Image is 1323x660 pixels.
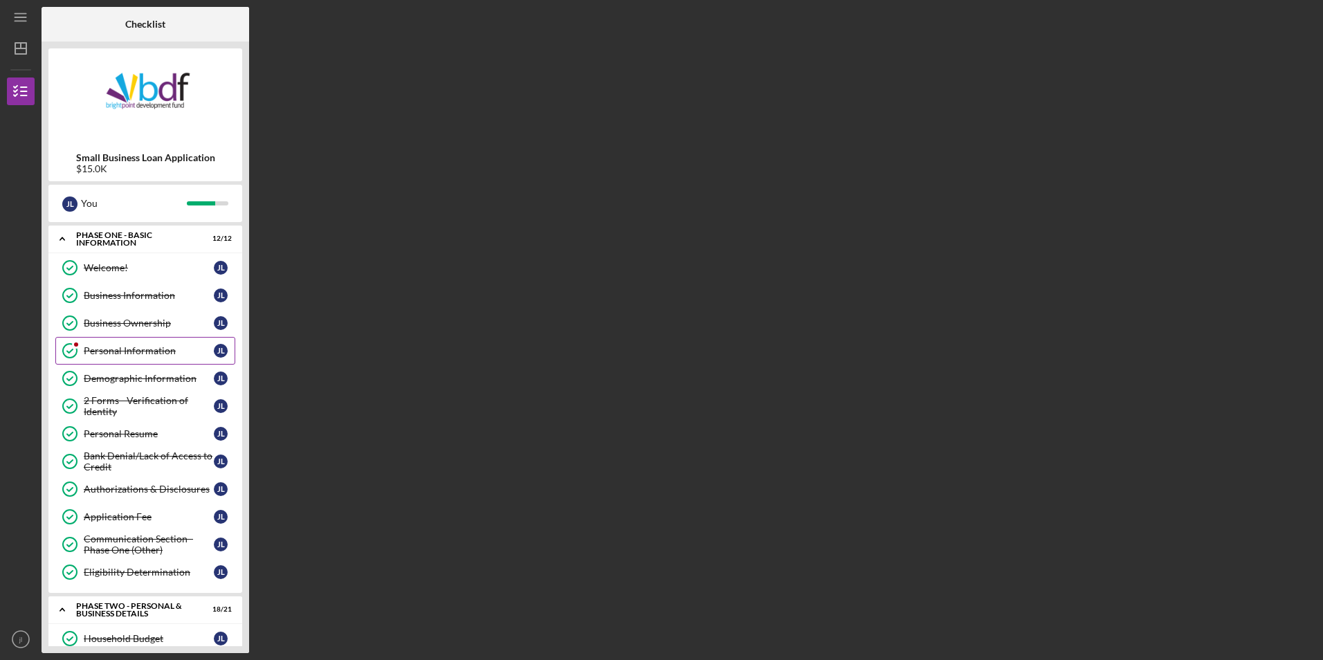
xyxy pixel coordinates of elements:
[214,455,228,468] div: j l
[84,428,214,439] div: Personal Resume
[214,261,228,275] div: j l
[76,152,215,163] b: Small Business Loan Application
[214,510,228,524] div: j l
[76,163,215,174] div: $15.0K
[84,345,214,356] div: Personal Information
[84,373,214,384] div: Demographic Information
[76,231,197,247] div: Phase One - Basic Information
[214,427,228,441] div: j l
[55,475,235,503] a: Authorizations & Disclosuresjl
[55,503,235,531] a: Application Feejl
[48,55,242,138] img: Product logo
[214,288,228,302] div: j l
[55,625,235,652] a: Household Budgetjl
[84,395,214,417] div: 2 Forms - Verification of Identity
[214,482,228,496] div: j l
[55,282,235,309] a: Business Informationjl
[62,196,77,212] div: j l
[84,450,214,473] div: Bank Denial/Lack of Access to Credit
[84,262,214,273] div: Welcome!
[55,558,235,586] a: Eligibility Determinationjl
[55,254,235,282] a: Welcome!jl
[84,290,214,301] div: Business Information
[84,484,214,495] div: Authorizations & Disclosures
[84,533,214,556] div: Communication Section - Phase One (Other)
[214,632,228,645] div: j l
[214,399,228,413] div: j l
[214,316,228,330] div: j l
[207,235,232,243] div: 12 / 12
[84,633,214,644] div: Household Budget
[55,448,235,475] a: Bank Denial/Lack of Access to Creditjl
[84,511,214,522] div: Application Fee
[55,392,235,420] a: 2 Forms - Verification of Identityjl
[76,602,197,618] div: PHASE TWO - PERSONAL & BUSINESS DETAILS
[214,538,228,551] div: j l
[55,309,235,337] a: Business Ownershipjl
[7,625,35,653] button: jl
[55,531,235,558] a: Communication Section - Phase One (Other)jl
[55,337,235,365] a: Personal Informationjl
[214,565,228,579] div: j l
[55,365,235,392] a: Demographic Informationjl
[84,567,214,578] div: Eligibility Determination
[55,420,235,448] a: Personal Resumejl
[214,344,228,358] div: j l
[125,19,165,30] b: Checklist
[19,636,22,643] text: jl
[214,372,228,385] div: j l
[84,318,214,329] div: Business Ownership
[81,192,187,215] div: You
[207,605,232,614] div: 18 / 21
